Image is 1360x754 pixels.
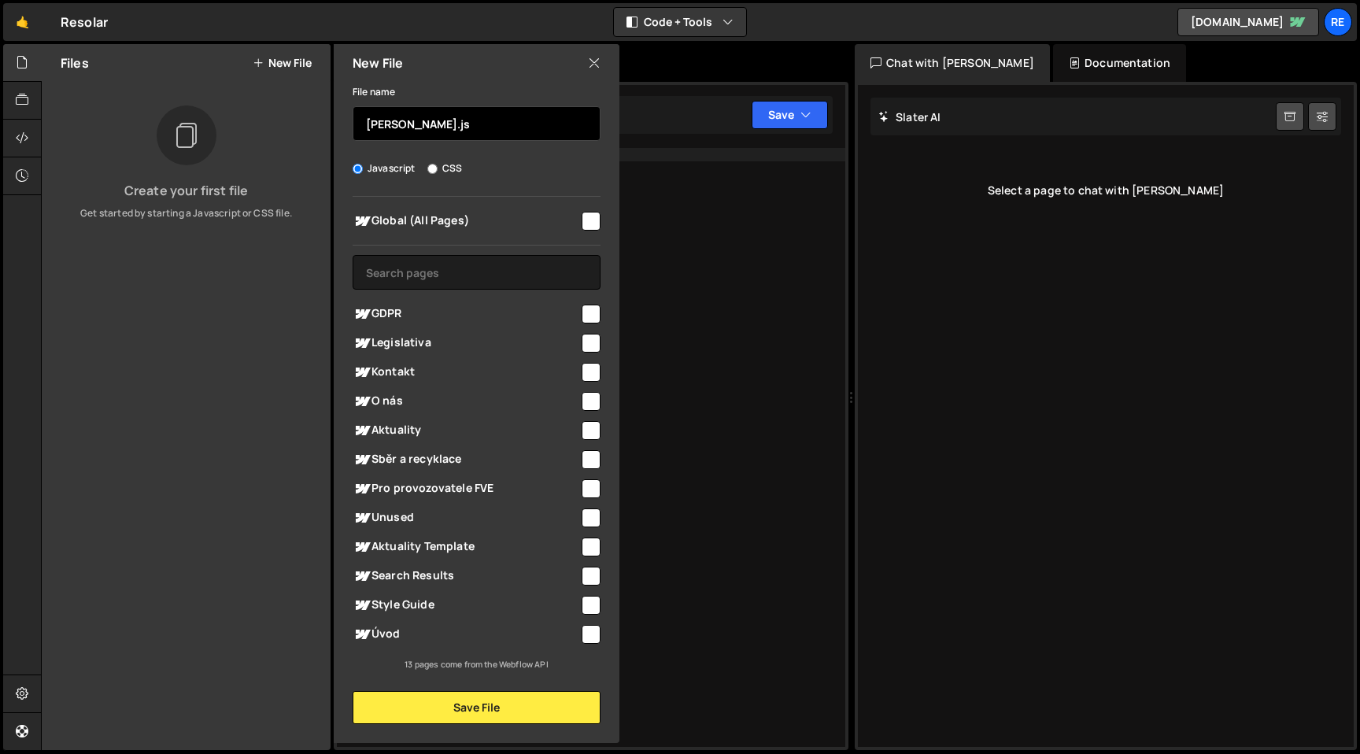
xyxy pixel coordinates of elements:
button: New File [253,57,312,69]
span: Search Results [353,567,579,586]
span: Unused [353,508,579,527]
div: Documentation [1053,44,1186,82]
div: Chat with [PERSON_NAME] [855,44,1050,82]
small: 13 pages come from the Webflow API [405,659,548,670]
img: tab_keywords_by_traffic_grey.svg [157,91,169,104]
img: logo_orange.svg [25,25,38,38]
button: Code + Tools [614,8,746,36]
span: Aktuality Template [353,538,579,556]
a: [DOMAIN_NAME] [1177,8,1319,36]
div: Select a page to chat with [PERSON_NAME] [870,159,1341,222]
input: CSS [427,164,438,174]
span: Style Guide [353,596,579,615]
span: Úvod [353,625,579,644]
label: Javascript [353,161,416,176]
button: Save File [353,691,601,724]
input: Name [353,106,601,141]
div: Domain: [PERSON_NAME][DOMAIN_NAME] [41,41,261,54]
span: GDPR [353,305,579,323]
h2: New File [353,54,403,72]
input: Javascript [353,164,363,174]
h2: Slater AI [878,109,941,124]
div: Resolar [61,13,108,31]
span: Aktuality [353,421,579,440]
span: Global (All Pages) [353,212,579,231]
span: Sběr a recyklace [353,450,579,469]
img: website_grey.svg [25,41,38,54]
span: O nás [353,392,579,411]
h3: Create your first file [54,184,318,197]
a: 🤙 [3,3,42,41]
label: CSS [427,161,462,176]
span: Kontakt [353,363,579,382]
button: Save [752,101,828,129]
div: v 4.0.25 [44,25,77,38]
span: Legislativa [353,334,579,353]
input: Search pages [353,255,601,290]
h2: Files [61,54,89,72]
p: Get started by starting a Javascript or CSS file. [54,206,318,220]
a: Re [1324,8,1352,36]
img: tab_domain_overview_orange.svg [42,91,55,104]
div: Keywords by Traffic [174,93,265,103]
label: File name [353,84,395,100]
div: Domain Overview [60,93,141,103]
span: Pro provozovatele FVE [353,479,579,498]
